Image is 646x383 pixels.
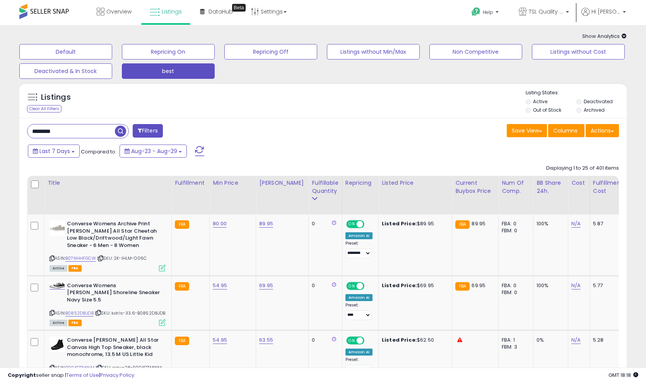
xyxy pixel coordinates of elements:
a: B07NHHFGCW [65,255,96,262]
span: 2025-09-6 18:18 GMT [608,371,638,379]
div: BB Share 24h. [537,179,565,195]
div: 0 [312,220,336,227]
a: 54.95 [213,336,227,344]
span: | SKU: kohls-33.6-B0852D8JDB [95,310,166,316]
a: 54.95 [213,282,227,289]
div: ASIN: [50,220,166,271]
a: Terms of Use [66,371,99,379]
a: 69.95 [259,282,273,289]
div: Listed Price [382,179,449,187]
img: 31zN+VUBhML._SL40_.jpg [50,283,65,289]
label: Out of Stock [533,107,561,113]
button: Deactivated & In Stock [19,63,112,79]
div: Min Price [213,179,253,187]
div: Preset: [345,303,373,320]
a: N/A [571,336,581,344]
div: 0 [312,282,336,289]
small: FBA [175,282,189,291]
span: Show Analytics [582,32,627,40]
a: Help [465,1,506,25]
div: Current Buybox Price [455,179,495,195]
label: Archived [584,107,605,113]
div: 100% [537,220,562,227]
span: TSL Quality Products [529,8,564,15]
span: All listings currently available for purchase on Amazon [50,265,67,272]
a: N/A [571,220,581,228]
span: Aug-23 - Aug-29 [131,147,177,155]
b: Listed Price: [382,282,417,289]
small: FBA [175,220,189,229]
span: Overview [106,8,132,15]
div: Fulfillable Quantity [312,179,338,195]
img: 41Z+LdVZ9+L._SL40_.jpg [50,337,65,352]
h5: Listings [41,92,71,103]
button: Listings without Cost [532,44,625,60]
div: Clear All Filters [27,105,62,112]
div: FBM: 0 [502,227,527,234]
div: Amazon AI [345,349,373,356]
i: Get Help [471,7,481,17]
img: 41+vztwAf2L._SL40_.jpg [50,220,65,236]
div: FBM: 3 [502,344,527,351]
button: Aug-23 - Aug-29 [120,145,187,158]
button: Actions [586,124,619,137]
button: Listings without Min/Max [327,44,420,60]
span: All listings currently available for purchase on Amazon [50,320,67,326]
a: 63.55 [259,336,273,344]
div: 5.77 [593,282,620,289]
div: Repricing [345,179,375,187]
div: FBM: 0 [502,289,527,296]
label: Deactivated [584,98,613,105]
div: 0 [312,337,336,344]
span: FBA [68,320,82,326]
button: Repricing Off [224,44,317,60]
div: Preset: [345,357,373,374]
button: Non Competitive [429,44,522,60]
span: ON [347,221,357,228]
a: 80.00 [213,220,227,228]
div: Displaying 1 to 25 of 401 items [546,165,619,172]
div: 5.28 [593,337,620,344]
small: FBA [175,337,189,345]
span: Compared to: [81,148,116,155]
b: Converse Womens [PERSON_NAME] Shoreline Sneaker Navy Size 5.5 [67,282,161,306]
div: $62.50 [382,337,446,344]
span: ON [347,283,357,289]
div: FBA: 1 [502,337,527,344]
a: Hi [PERSON_NAME] [581,8,626,25]
div: 100% [537,282,562,289]
span: DataHub [208,8,233,15]
span: | SKU: 2K-IHLM-O06C [97,255,147,261]
span: Last 7 Days [39,147,70,155]
button: best [122,63,215,79]
div: Amazon AI [345,294,373,301]
div: FBA: 0 [502,220,527,227]
button: Last 7 Days [28,145,80,158]
div: Tooltip anchor [232,4,246,12]
small: FBA [455,282,470,291]
div: 0% [537,337,562,344]
span: OFF [363,283,375,289]
div: Fulfillment Cost [593,179,623,195]
span: Hi [PERSON_NAME] [591,8,620,15]
button: Default [19,44,112,60]
b: Converse [PERSON_NAME] All Star Canvas High Top Sneaker, black monochrome, 13.5 M US Little Kid [67,337,161,360]
span: ON [347,337,357,344]
span: 89.95 [472,220,485,227]
p: Listing States: [526,89,627,97]
button: Save View [507,124,547,137]
a: B004F1TMWM [65,364,94,371]
label: Active [533,98,547,105]
small: FBA [455,220,470,229]
span: Listings [162,8,182,15]
a: Privacy Policy [100,371,134,379]
div: FBA: 0 [502,282,527,289]
div: ASIN: [50,282,166,325]
div: Num of Comp. [502,179,530,195]
b: Listed Price: [382,220,417,227]
span: OFF [363,221,375,228]
span: Columns [553,127,578,134]
b: Converse Womens Archive Print [PERSON_NAME] All Star Cheetah Low Black/Driftwood/Light Fawn Sneak... [67,220,161,251]
button: Repricing On [122,44,215,60]
div: Title [48,179,168,187]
